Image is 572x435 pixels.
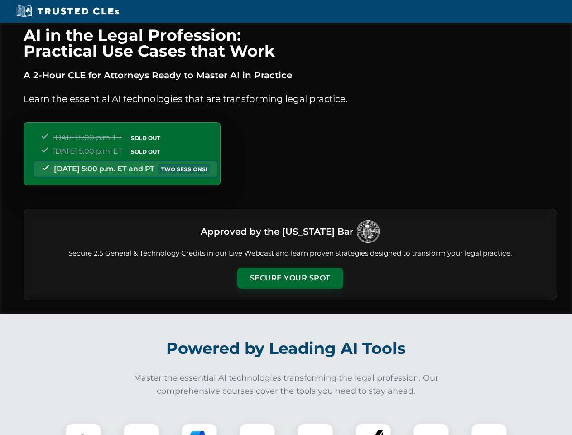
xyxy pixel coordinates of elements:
button: Secure Your Spot [237,268,343,289]
span: SOLD OUT [128,133,163,143]
span: [DATE] 5:00 p.m. ET [53,133,122,142]
h3: Approved by the [US_STATE] Bar [201,223,353,240]
p: Master the essential AI technologies transforming the legal profession. Our comprehensive courses... [128,372,445,398]
p: Secure 2.5 General & Technology Credits in our Live Webcast and learn proven strategies designed ... [35,248,546,259]
span: [DATE] 5:00 p.m. ET [53,147,122,155]
img: Trusted CLEs [14,5,122,18]
h2: Powered by Leading AI Tools [35,333,537,364]
p: A 2-Hour CLE for Attorneys Ready to Master AI in Practice [24,68,557,82]
h1: AI in the Legal Profession: Practical Use Cases that Work [24,27,557,59]
p: Learn the essential AI technologies that are transforming legal practice. [24,92,557,106]
img: Logo [357,220,380,243]
span: SOLD OUT [128,147,163,156]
